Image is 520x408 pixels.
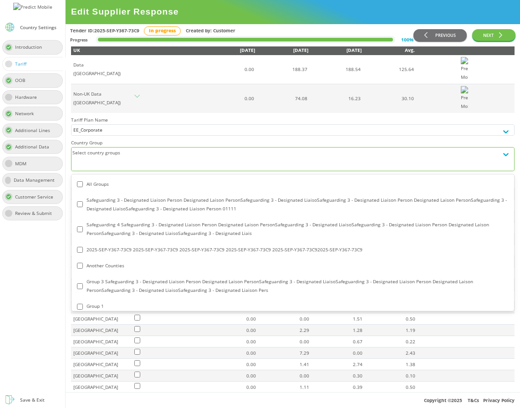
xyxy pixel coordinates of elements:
[255,46,308,55] div: [DATE]
[257,313,310,325] td: 0.00
[468,397,479,403] a: T&Cs
[71,313,133,325] td: [GEOGRAPHIC_DATA]
[204,370,257,382] td: 0.00
[363,336,417,347] td: 0.22
[15,60,32,68] div: Tariff
[363,347,417,359] td: 2.43
[71,370,133,382] td: [GEOGRAPHIC_DATA]
[204,336,257,347] td: 0.00
[460,85,469,112] img: Predict Mobile
[71,245,133,256] td: US / [GEOGRAPHIC_DATA]
[71,302,133,313] td: [GEOGRAPHIC_DATA]
[77,245,509,254] div: 2025-SEP-Y367-73C9 2025-SEP-Y367-73C9 2025-SEP-Y367-73C9 2025-SEP-Y367-73C9 2025-SEP-Y367-73C9202...
[71,211,133,222] td: [GEOGRAPHIC_DATA]
[363,325,417,336] td: 1.19
[15,143,55,151] div: Additional Data
[77,180,509,189] div: All Groups
[15,193,59,201] div: Customer Service
[413,29,467,41] button: PREVIOUS
[73,126,512,134] div: EE_Corporate
[71,336,133,347] td: [GEOGRAPHIC_DATA]
[255,84,308,113] td: 74.08
[71,234,133,245] td: [GEOGRAPHIC_DATA]
[310,382,363,393] td: 0.39
[255,55,308,84] td: 188.37
[71,279,133,291] td: [GEOGRAPHIC_DATA]
[71,138,515,147] h4: Country Group
[310,359,363,370] td: 2.74
[308,46,362,55] div: [DATE]
[71,177,133,188] td: Total
[362,55,415,84] td: 125.64
[20,25,56,30] div: Country Settings
[15,43,47,51] div: Introduction
[71,55,133,84] td: Data ([GEOGRAPHIC_DATA])
[257,347,310,359] td: 7.29
[15,126,56,135] div: Additional Lines
[71,222,133,234] td: [GEOGRAPHIC_DATA]
[363,382,417,393] td: 0.50
[73,46,133,55] div: UK
[70,36,87,44] div: Progress
[310,336,363,347] td: 0.67
[257,370,310,382] td: 0.00
[310,370,363,382] td: 0.30
[202,55,255,84] td: 0.00
[71,148,498,170] div: Select country groups
[308,84,362,113] td: 16.23
[310,313,363,325] td: 1.51
[15,159,32,168] div: MDM
[363,313,417,325] td: 0.50
[472,29,515,41] button: NEXT
[257,359,310,370] td: 1.41
[460,56,469,82] img: Predict Mobile
[308,55,362,84] td: 188.54
[257,325,310,336] td: 2.29
[257,382,310,393] td: 1.11
[363,370,417,382] td: 0.10
[77,196,509,213] div: Safeguarding 3 - Designated Liaison Person Designated Laison PersonSafeguarding 3 - Designated Li...
[401,36,413,44] div: 100 %
[71,199,133,211] td: [GEOGRAPHIC_DATA]
[204,359,257,370] td: 0.00
[20,396,45,404] div: Save & Exit
[15,209,57,218] div: Review & Submit
[71,116,515,124] h4: Tariff Plan Name
[204,347,257,359] td: 0.00
[202,46,255,55] div: [DATE]
[71,84,133,113] td: Non-UK Data ([GEOGRAPHIC_DATA])
[71,359,133,370] td: [GEOGRAPHIC_DATA]
[77,261,509,270] div: Another Counties
[15,93,42,102] div: Hardware
[77,220,509,238] div: Safeguarding 4 Safeguarding 3 - Designated Liaison Person Designated Laison PersonSafeguarding 3 ...
[15,109,39,118] div: Network
[71,256,133,268] td: [GEOGRAPHIC_DATA]
[14,176,60,184] div: Data Management
[363,359,417,370] td: 1.38
[15,76,31,85] div: OOB
[204,325,257,336] td: 0.00
[310,347,363,359] td: 0.00
[71,347,133,359] td: [GEOGRAPHIC_DATA]
[71,268,133,279] td: [GEOGRAPHIC_DATA]
[483,397,515,403] a: Privacy Policy
[71,382,133,393] td: [GEOGRAPHIC_DATA]
[13,3,52,11] img: Predict Mobile
[257,336,310,347] td: 0.00
[77,277,509,295] div: Group 3 Safeguarding 3 - Designated Liaison Person Designated Laison PersonSafeguarding 3 - Desig...
[362,84,415,113] td: 30.10
[71,325,133,336] td: [GEOGRAPHIC_DATA]
[204,382,257,393] td: 0.00
[71,291,133,302] td: [GEOGRAPHIC_DATA]
[77,302,509,311] div: Group 1
[204,313,257,325] td: 0.00
[202,84,255,113] td: 0.00
[71,188,133,199] td: [GEOGRAPHIC_DATA]
[70,26,413,36] div: Tender ID: 2025-SEP-Y367-73C9 Created by: Customer
[144,26,181,36] div: In progress
[362,46,415,55] div: Avg.
[66,392,520,408] div: Copyright © 2025
[310,325,363,336] td: 1.28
